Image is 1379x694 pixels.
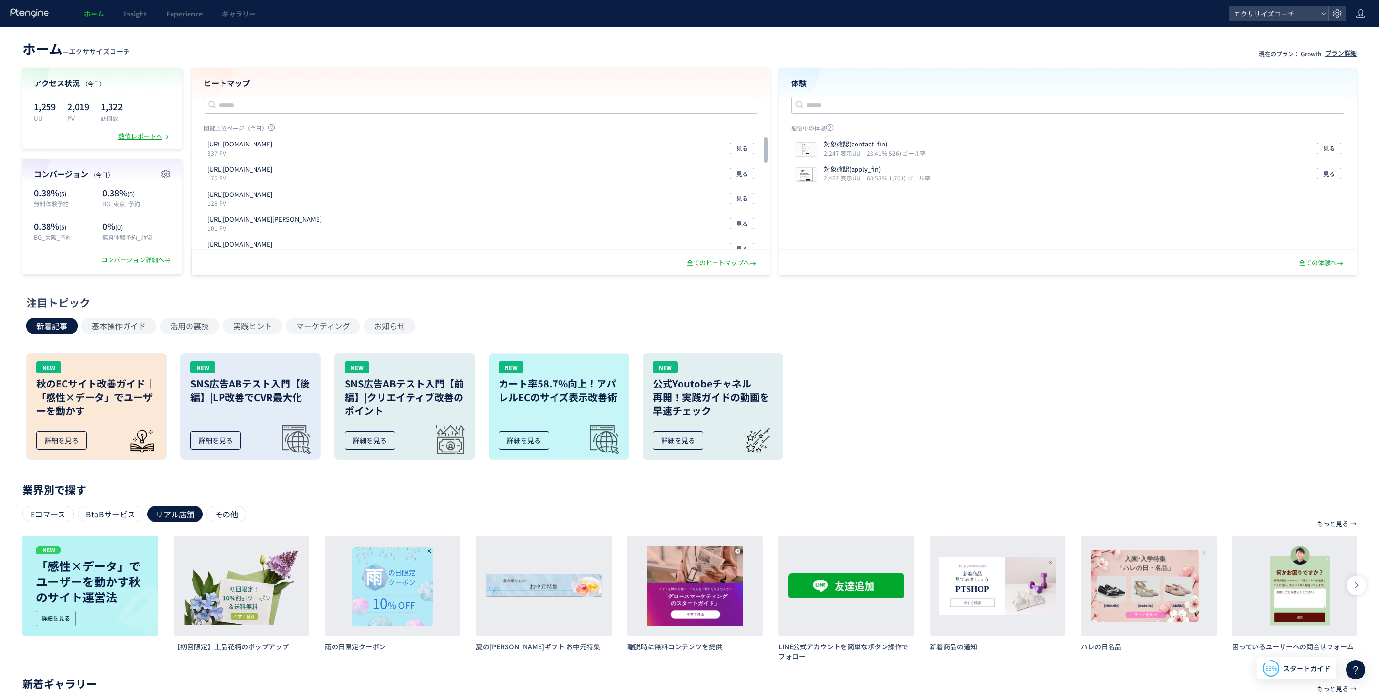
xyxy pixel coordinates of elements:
[102,233,171,241] p: 無料体験予約_池袋
[643,353,783,460] a: NEW公式Youtobeチャネル再開！実践ガイドの動画を早速チェック詳細を見る
[730,193,754,204] button: 見る
[1317,516,1348,532] p: もっと見る
[1259,49,1321,58] p: 現在のプラン： Growth
[36,558,144,605] p: 「感性×データ」でユーザーを動かす秋のサイト運営法
[207,249,276,258] p: 90 PV
[1325,49,1357,58] div: プラン詳細
[190,431,241,450] div: 詳細を見る
[778,642,914,661] h3: LINE公式アカウントを簡単なボタン操作でフォロー
[147,506,203,522] div: リアル店舗
[22,39,63,58] span: ホーム
[207,174,276,182] p: 175 PV
[84,9,104,18] span: ホーム
[34,199,97,208] p: 無料体験予約
[174,642,309,651] h3: 【初回限定】上品花柄のポップアップ
[867,149,926,157] i: 23.41%(526) ゴール率
[207,240,272,249] p: https://exercisecoach.co.jp/lp-akabane
[736,243,748,255] span: 見る
[824,149,865,157] i: 2,247 表示UU
[207,199,276,207] p: 128 PV
[334,353,475,460] a: NEWSNS広告ABテスト入門【前編】|クリエイティブ改善のポイント詳細を見る
[34,187,97,199] p: 0.38%
[36,546,61,554] p: NEW
[36,611,76,626] div: 詳細を見る
[59,223,66,232] span: (5)
[1265,664,1277,672] span: 85%
[102,199,171,208] p: BG_東京_予約
[207,190,272,199] p: https://exercisecoach.co.jp/column/53672
[59,189,66,198] span: (5)
[824,174,865,182] i: 2,482 表示UU
[26,295,1348,310] div: 注目トピック
[67,98,89,114] p: 2,019
[653,361,678,373] div: NEW
[124,9,147,18] span: Insight
[90,170,113,178] span: （今日）
[34,233,97,241] p: BG_大阪_予約
[627,642,763,651] h3: 離脱時に無料コンテンツを提供
[102,187,171,199] p: 0.38%
[653,377,773,418] h3: 公式Youtobeチャネル 再開！実践ガイドの動画を 早速チェック
[345,377,465,418] h3: SNS広告ABテスト入門【前編】|クリエイティブ改善のポイント
[345,361,369,373] div: NEW
[730,243,754,255] button: 見る
[82,80,105,88] span: （今日）
[36,361,61,373] div: NEW
[34,98,56,114] p: 1,259
[730,143,754,154] button: 見る
[34,168,171,179] h4: コンバージョン
[1323,168,1335,179] span: 見る
[736,218,748,229] span: 見る
[1323,143,1335,154] span: 見る
[1299,258,1345,268] div: 全ての体験へ
[730,168,754,179] button: 見る
[653,431,703,450] div: 詳細を見る
[795,168,817,181] img: 510b07899b16470ee8140da9b665b1571721111989863.png
[325,642,460,651] h3: 雨の日限定クーポン
[204,78,758,89] h4: ヒートマップ
[499,361,523,373] div: NEW
[824,165,927,174] p: 対象確認(apply_fin)
[1231,6,1317,21] span: エクササイズコーチ
[687,258,758,268] div: 全てのヒートマップへ
[190,377,311,404] h3: SNS広告ABテスト入門【後編】|LP改善でCVR最大化
[207,149,276,157] p: 337 PV
[1283,663,1331,674] span: スタートガイド
[207,165,272,174] p: https://shapes-international.co.jp/home/cam11
[118,132,171,141] div: 数値レポートへ
[207,224,326,232] p: 101 PV
[795,143,817,156] img: 0de609a69396425248617afdb2a8d67e1722504338188.png
[222,9,256,18] span: ギャラリー
[730,218,754,229] button: 見る
[81,318,156,334] button: 基本操作ガイド
[78,506,143,522] div: BtoBサービス
[207,140,272,149] p: https://exercisecoach.co.jp/lp5
[34,78,171,89] h4: アクセス状況
[101,98,123,114] p: 1,322
[22,486,1357,492] p: 業界別で探す
[791,78,1346,89] h4: 体験
[206,506,246,522] div: その他
[69,47,130,56] span: エクササイズコーチ
[736,193,748,204] span: 見る
[67,114,89,122] p: PV
[34,114,56,122] p: UU
[824,140,922,149] p: 対象確認(contact_fin)
[286,318,360,334] button: マーケティング
[1317,143,1341,154] button: 見る
[101,256,173,265] div: コンバージョン詳細へ
[166,9,203,18] span: Experience
[364,318,415,334] button: お知らせ
[26,353,167,460] a: NEW秋のECサイト改善ガイド｜「感性×データ」でユーザーを動かす詳細を見る
[97,575,158,636] img: image
[204,124,758,136] p: 閲覧上位ページ（今日）
[345,431,395,450] div: 詳細を見る
[22,39,130,58] div: —
[930,642,1065,651] h3: 新着商品の通知
[736,168,748,179] span: 見る
[867,174,931,182] i: 68.53%(1,701) ゴール率
[499,431,549,450] div: 詳細を見る
[160,318,219,334] button: 活用の裏技
[34,220,97,233] p: 0.38%
[190,361,215,373] div: NEW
